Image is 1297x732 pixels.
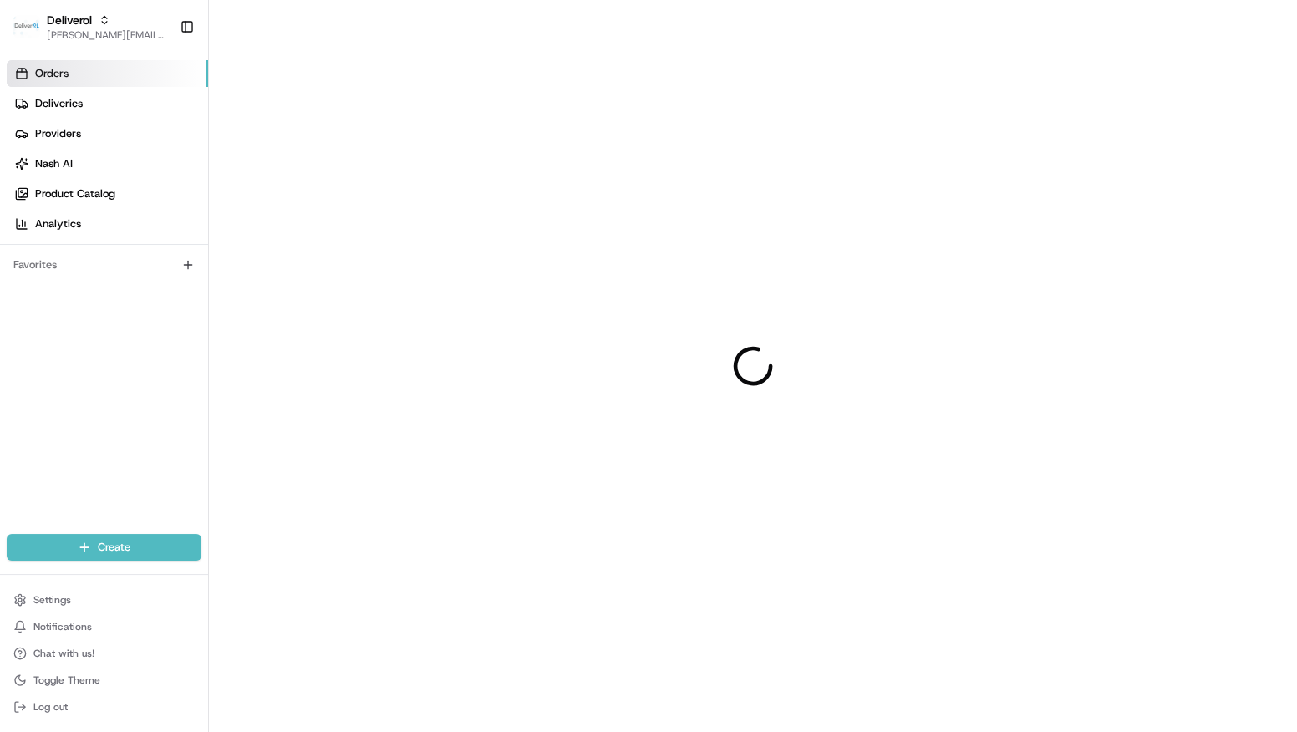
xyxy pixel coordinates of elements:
button: Log out [7,695,201,719]
span: Log out [33,700,68,714]
button: Chat with us! [7,642,201,665]
img: Deliverol [13,15,40,38]
button: Notifications [7,615,201,638]
span: Nash AI [35,156,73,171]
span: Deliveries [35,96,83,111]
button: Settings [7,588,201,612]
button: [PERSON_NAME][EMAIL_ADDRESS][DOMAIN_NAME] [47,28,166,42]
span: Create [98,540,130,555]
span: Toggle Theme [33,674,100,687]
button: DeliverolDeliverol[PERSON_NAME][EMAIL_ADDRESS][DOMAIN_NAME] [7,7,173,47]
a: Analytics [7,211,208,237]
button: Create [7,534,201,561]
a: Orders [7,60,208,87]
span: Notifications [33,620,92,633]
span: Product Catalog [35,186,115,201]
span: Chat with us! [33,647,94,660]
a: Providers [7,120,208,147]
a: Product Catalog [7,180,208,207]
button: Toggle Theme [7,668,201,692]
span: Providers [35,126,81,141]
span: Analytics [35,216,81,231]
div: Favorites [7,252,201,278]
a: Deliveries [7,90,208,117]
span: Orders [35,66,69,81]
span: Settings [33,593,71,607]
button: Deliverol [47,12,92,28]
a: Nash AI [7,150,208,177]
